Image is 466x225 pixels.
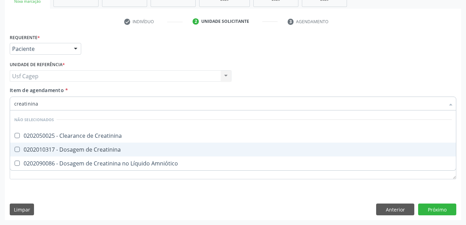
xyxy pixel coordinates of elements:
[376,204,414,215] button: Anterior
[10,87,64,93] span: Item de agendamento
[201,18,249,25] div: Unidade solicitante
[14,133,452,138] div: 0202050025 - Clearance de Creatinina
[193,18,199,25] div: 2
[10,204,34,215] button: Limpar
[10,60,65,70] label: Unidade de referência
[418,204,456,215] button: Próximo
[10,32,40,43] label: Requerente
[14,161,452,166] div: 0202090086 - Dosagem de Creatinina no Líquido Amniótico
[14,147,452,152] div: 0202010317 - Dosagem de Creatinina
[12,45,67,52] span: Paciente
[14,97,445,110] input: Buscar por procedimentos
